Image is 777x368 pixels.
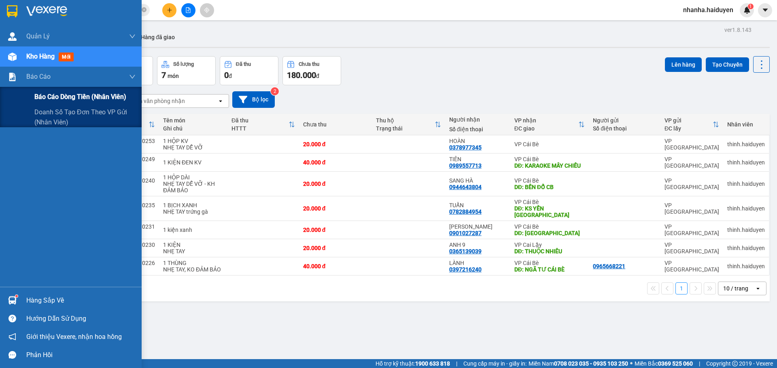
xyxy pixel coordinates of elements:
div: VP [GEOGRAPHIC_DATA] [664,177,719,190]
div: ĐC lấy [664,125,713,132]
div: 0782884954 [449,208,482,215]
div: 1 HỘP KV [163,138,223,144]
div: Chưa thu [299,61,319,67]
div: VP Cái Bè [514,199,585,205]
div: ANH 9 [449,242,506,248]
div: 0365139039 [449,248,482,254]
div: Người nhận [449,116,506,123]
div: HOÀN [449,138,506,144]
span: Doanh số tạo đơn theo VP gửi (nhân viên) [34,107,136,127]
span: đ [316,73,319,79]
div: Đã thu [231,117,289,124]
div: NHẸ TAY [163,248,223,254]
div: VP [GEOGRAPHIC_DATA] [664,242,719,254]
div: 20.000 đ [303,227,368,233]
span: Kho hàng [26,53,55,60]
div: 20.000 đ [303,205,368,212]
div: SANG HÀ [449,177,506,184]
div: DĐ: THUỘC NHIÊU [514,248,585,254]
div: 40.000 đ [303,159,368,166]
sup: 1 [15,295,18,297]
span: message [8,351,16,359]
span: notification [8,333,16,341]
span: 7 [161,70,166,80]
span: down [129,33,136,40]
div: 20.000 đ [303,245,368,251]
div: DĐ: KS YẾN NGA [514,205,585,218]
div: VP Cái Bè [514,260,585,266]
div: Người gửi [593,117,656,124]
div: ĐC giao [514,125,579,132]
div: 10 / trang [723,284,748,292]
div: NHẸ TAY DỄ VỠ [163,144,223,151]
div: TIÊN [449,156,506,162]
span: file-add [185,7,191,13]
div: 0397216240 [449,266,482,273]
div: VP Cái Bè [514,141,585,147]
div: 1 HỘP DÀI [163,174,223,181]
div: VP [GEOGRAPHIC_DATA] [664,156,719,169]
div: Hướng dẫn sử dụng [26,313,136,325]
div: 1 THÙNG [163,260,223,266]
div: thinh.haiduyen [727,263,765,269]
div: thinh.haiduyen [727,227,765,233]
div: VP gửi [664,117,713,124]
th: Toggle SortBy [372,114,445,135]
div: Nhân viên [727,121,765,128]
div: Đã thu [236,61,251,67]
button: 1 [675,282,688,294]
div: 20.000 đ [303,181,368,187]
div: HTTT [231,125,289,132]
div: thinh.haiduyen [727,141,765,147]
div: Thu hộ [376,117,435,124]
div: 0989557713 [449,162,482,169]
div: Tên món [163,117,223,124]
span: Quản Lý [26,31,50,41]
div: 0378977345 [449,144,482,151]
span: Giới thiệu Vexere, nhận hoa hồng [26,332,122,342]
span: Hỗ trợ kỹ thuật: [376,359,450,368]
div: 40.000 đ [303,263,368,269]
span: Miền Nam [529,359,628,368]
button: aim [200,3,214,17]
strong: 1900 633 818 [415,360,450,367]
strong: 0708 023 035 - 0935 103 250 [554,360,628,367]
div: 1 kiện xanh [163,227,223,233]
div: Chưa thu [303,121,368,128]
button: Tạo Chuyến [706,57,749,72]
button: Bộ lọc [232,91,275,108]
div: Số điện thoại [449,126,506,132]
span: mới [59,53,74,61]
span: aim [204,7,210,13]
div: VP Cái Bè [514,223,585,230]
div: DĐ: CHÙA PHƯỚC THẠNH [514,230,585,236]
div: 0944643804 [449,184,482,190]
th: Toggle SortBy [660,114,723,135]
div: ver 1.8.143 [724,25,752,34]
span: plus [167,7,172,13]
th: Toggle SortBy [227,114,299,135]
span: ⚪️ [630,362,633,365]
button: Lên hàng [665,57,702,72]
span: Báo cáo dòng tiền (nhân viên) [34,92,126,102]
img: logo-vxr [7,5,17,17]
div: thinh.haiduyen [727,181,765,187]
button: caret-down [758,3,772,17]
span: món [168,73,179,79]
div: thinh.haiduyen [727,159,765,166]
div: 1 KIỆN [163,242,223,248]
img: warehouse-icon [8,32,17,41]
sup: 1 [748,4,754,9]
div: VP Cái Bè [514,177,585,184]
strong: 0369 525 060 [658,360,693,367]
span: nhanha.haiduyen [677,5,740,15]
div: Chọn văn phòng nhận [129,97,185,105]
div: VP nhận [514,117,579,124]
div: LÀNH [449,260,506,266]
div: Phản hồi [26,349,136,361]
div: Hàng sắp về [26,294,136,307]
span: copyright [732,361,738,366]
sup: 2 [271,87,279,95]
div: Ghi chú [163,125,223,132]
span: caret-down [762,6,769,14]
